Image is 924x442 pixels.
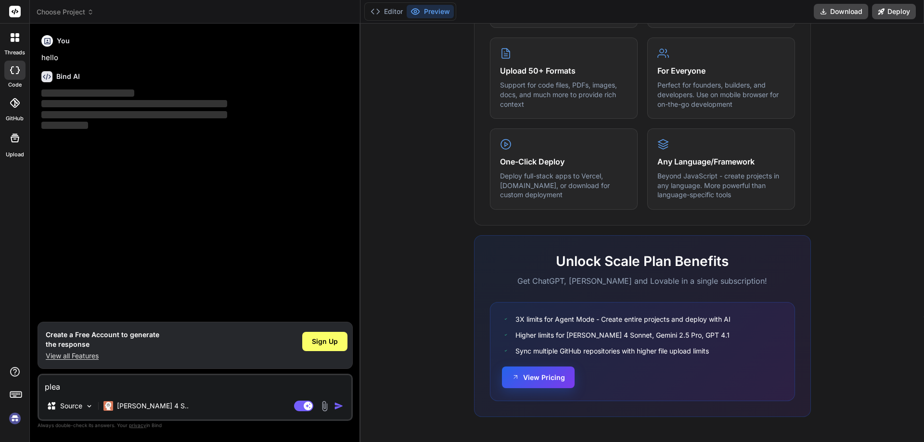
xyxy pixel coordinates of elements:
[515,330,730,340] span: Higher limits for [PERSON_NAME] 4 Sonnet, Gemini 2.5 Pro, GPT 4.1
[367,5,407,18] button: Editor
[46,330,159,349] h1: Create a Free Account to generate the response
[60,401,82,411] p: Source
[500,171,628,200] p: Deploy full-stack apps to Vercel, [DOMAIN_NAME], or download for custom deployment
[334,401,344,411] img: icon
[319,401,330,412] img: attachment
[490,251,795,271] h2: Unlock Scale Plan Benefits
[814,4,868,19] button: Download
[8,81,22,89] label: code
[657,171,785,200] p: Beyond JavaScript - create projects in any language. More powerful than language-specific tools
[85,402,93,410] img: Pick Models
[41,100,227,107] span: ‌
[39,375,351,392] textarea: plea
[490,275,795,287] p: Get ChatGPT, [PERSON_NAME] and Lovable in a single subscription!
[38,421,353,430] p: Always double-check its answers. Your in Bind
[515,314,731,324] span: 3X limits for Agent Mode - Create entire projects and deploy with AI
[500,80,628,109] p: Support for code files, PDFs, images, docs, and much more to provide rich context
[117,401,189,411] p: [PERSON_NAME] 4 S..
[657,80,785,109] p: Perfect for founders, builders, and developers. Use on mobile browser for on-the-go development
[41,111,227,118] span: ‌
[657,156,785,167] h4: Any Language/Framework
[46,351,159,361] p: View all Features
[56,72,80,81] h6: Bind AI
[6,114,24,123] label: GitHub
[57,36,70,46] h6: You
[312,337,338,346] span: Sign Up
[872,4,916,19] button: Deploy
[103,401,113,411] img: Claude 4 Sonnet
[6,151,24,159] label: Upload
[129,422,146,428] span: privacy
[657,65,785,76] h4: For Everyone
[500,65,628,76] h4: Upload 50+ Formats
[515,346,709,356] span: Sync multiple GitHub repositories with higher file upload limits
[41,52,351,63] p: hello
[41,89,134,97] span: ‌
[7,410,23,427] img: signin
[500,156,628,167] h4: One-Click Deploy
[407,5,454,18] button: Preview
[4,49,25,57] label: threads
[37,7,94,17] span: Choose Project
[502,366,575,388] button: View Pricing
[41,122,88,129] span: ‌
